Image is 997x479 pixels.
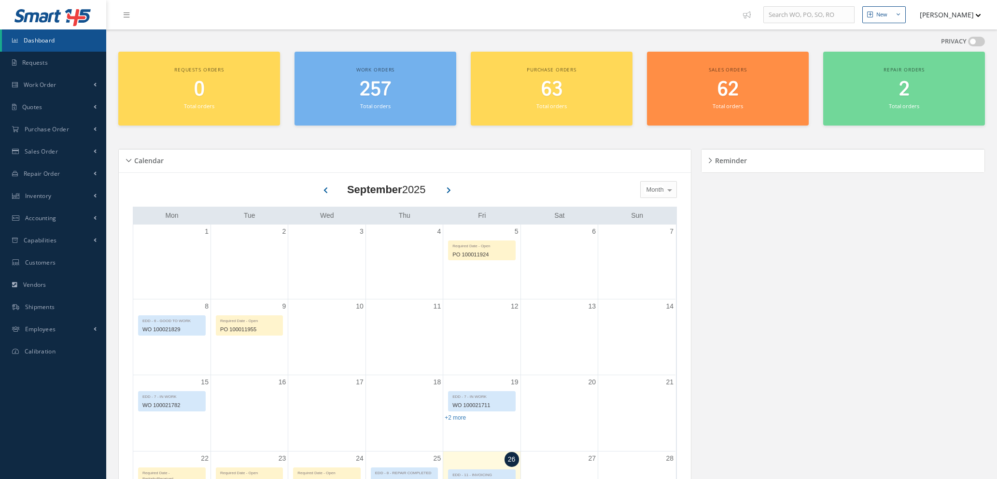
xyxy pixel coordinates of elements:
td: September 9, 2025 [211,299,288,375]
span: Requests orders [174,66,224,73]
small: Total orders [360,102,390,110]
button: New [862,6,906,23]
a: September 7, 2025 [668,225,675,239]
a: September 18, 2025 [432,375,443,389]
span: Vendors [23,281,46,289]
span: Accounting [25,214,56,222]
a: Friday [476,210,488,222]
td: September 14, 2025 [598,299,675,375]
span: Month [644,185,664,195]
td: September 5, 2025 [443,225,520,299]
td: September 12, 2025 [443,299,520,375]
span: Requests [22,58,48,67]
a: September 19, 2025 [509,375,520,389]
td: September 18, 2025 [365,375,443,451]
input: Search WO, PO, SO, RO [763,6,855,24]
td: September 8, 2025 [133,299,211,375]
a: September 8, 2025 [203,299,211,313]
td: September 10, 2025 [288,299,365,375]
label: PRIVACY [941,37,967,46]
div: WO 100021829 [139,324,205,335]
div: WO 100021782 [139,400,205,411]
a: September 14, 2025 [664,299,675,313]
a: September 13, 2025 [586,299,598,313]
span: 63 [541,76,562,103]
a: Sales orders 62 Total orders [647,52,809,126]
a: September 15, 2025 [199,375,211,389]
span: Work orders [356,66,394,73]
a: September 20, 2025 [586,375,598,389]
a: September 25, 2025 [432,451,443,465]
a: September 1, 2025 [203,225,211,239]
div: EDD - 7 - IN WORK [449,392,515,400]
small: Total orders [536,102,566,110]
div: 2025 [347,182,426,197]
a: Work orders 257 Total orders [295,52,456,126]
a: September 17, 2025 [354,375,365,389]
a: September 5, 2025 [513,225,520,239]
span: Employees [25,325,56,333]
div: Required Date - Open [294,468,360,476]
td: September 6, 2025 [520,225,598,299]
td: September 16, 2025 [211,375,288,451]
a: Thursday [397,210,412,222]
td: September 11, 2025 [365,299,443,375]
a: Tuesday [242,210,257,222]
div: PO 100011955 [216,324,282,335]
a: September 12, 2025 [509,299,520,313]
a: September 22, 2025 [199,451,211,465]
a: Show 2 more events [445,414,466,421]
h5: Calendar [131,154,164,165]
small: Total orders [889,102,919,110]
td: September 15, 2025 [133,375,211,451]
a: September 2, 2025 [281,225,288,239]
td: September 2, 2025 [211,225,288,299]
td: September 4, 2025 [365,225,443,299]
td: September 3, 2025 [288,225,365,299]
span: Purchase orders [527,66,576,73]
span: 62 [717,76,739,103]
td: September 1, 2025 [133,225,211,299]
div: Required Date - Open [216,316,282,324]
a: Requests orders 0 Total orders [118,52,280,126]
span: Calibration [25,347,56,355]
a: Repair orders 2 Total orders [823,52,985,126]
a: Dashboard [2,29,106,52]
small: Total orders [184,102,214,110]
span: Customers [25,258,56,267]
a: September 27, 2025 [586,451,598,465]
span: 0 [194,76,205,103]
button: [PERSON_NAME] [911,5,981,24]
a: September 11, 2025 [432,299,443,313]
div: EDD - 11 - INVOICING [449,470,515,478]
h5: Reminder [712,154,747,165]
a: Purchase orders 63 Total orders [471,52,632,126]
td: September 17, 2025 [288,375,365,451]
div: Required Date - Open [216,468,282,476]
div: EDD - 7 - IN WORK [139,392,205,400]
span: 257 [360,76,391,103]
span: Shipments [25,303,55,311]
a: September 6, 2025 [590,225,598,239]
td: September 20, 2025 [520,375,598,451]
a: Sunday [629,210,645,222]
a: September 16, 2025 [277,375,288,389]
a: September 23, 2025 [277,451,288,465]
span: Sales orders [709,66,746,73]
b: September [347,183,402,196]
span: Capabilities [24,236,57,244]
div: PO 100011924 [449,249,515,260]
div: EDD - 6 - GOOD TO WORK [139,316,205,324]
span: Work Order [24,81,56,89]
td: September 13, 2025 [520,299,598,375]
span: Repair Order [24,169,60,178]
span: Sales Order [25,147,58,155]
a: Wednesday [318,210,336,222]
span: Dashboard [24,36,55,44]
div: Required Date - Open [449,241,515,249]
div: EDD - 8 - REPAIR COMPLETED [371,468,437,476]
a: September 28, 2025 [664,451,675,465]
a: Monday [163,210,180,222]
span: Repair orders [884,66,925,73]
span: Inventory [25,192,52,200]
